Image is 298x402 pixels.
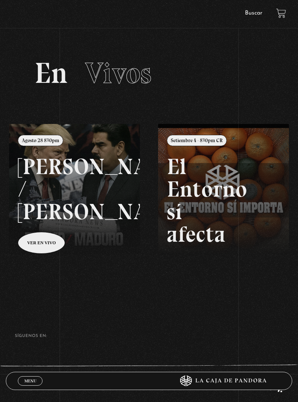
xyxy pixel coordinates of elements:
[24,379,36,383] span: Menu
[245,10,262,16] a: Buscar
[276,8,286,18] a: View your shopping cart
[85,56,152,91] span: Vivos
[35,59,263,88] h2: En
[15,334,283,338] h4: SÍguenos en:
[22,385,39,390] span: Cerrar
